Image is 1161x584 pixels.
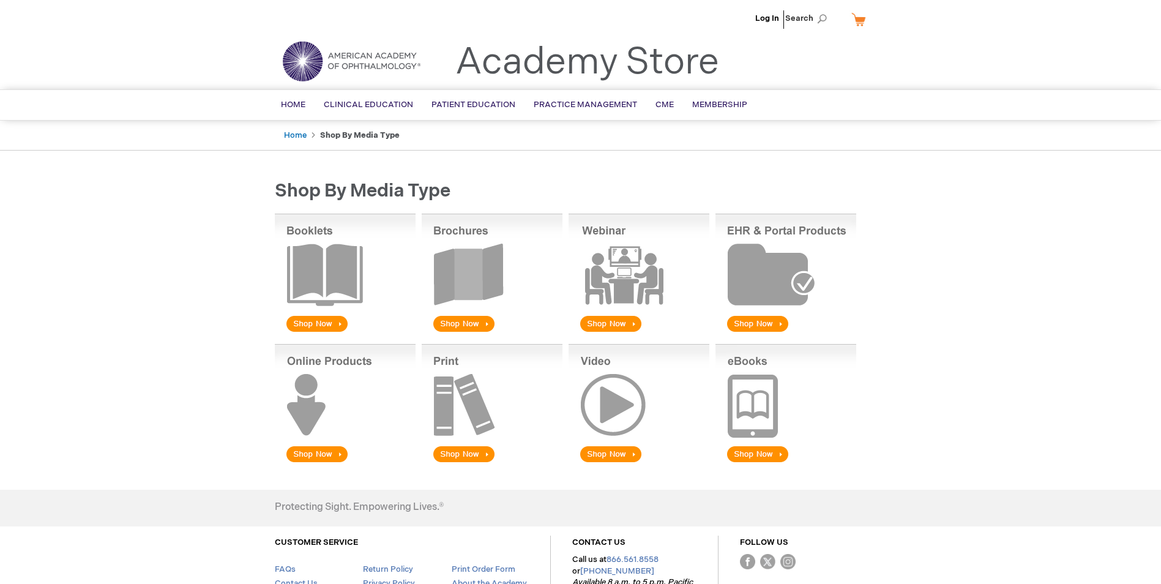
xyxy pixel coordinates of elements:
img: Print [422,344,562,465]
img: Facebook [740,554,755,569]
span: Patient Education [431,100,515,110]
span: Membership [692,100,747,110]
img: instagram [780,554,796,569]
img: Twitter [760,554,775,569]
a: Log In [755,13,779,23]
a: Webinar [569,326,709,337]
span: Search [785,6,832,31]
img: Brochures [422,214,562,334]
span: Home [281,100,305,110]
a: CUSTOMER SERVICE [275,537,358,547]
img: eBook [715,344,856,465]
a: Academy Store [455,40,719,84]
span: Clinical Education [324,100,413,110]
a: CONTACT US [572,537,625,547]
a: Return Policy [363,564,413,574]
span: Shop by Media Type [275,180,450,202]
img: Video [569,344,709,465]
h4: Protecting Sight. Empowering Lives.® [275,502,444,513]
a: Home [284,130,307,140]
img: Webinar [569,214,709,334]
a: Video [569,457,709,467]
img: Online [275,344,416,465]
a: eBook [715,457,856,467]
a: Online Products [275,457,416,467]
a: Print [422,457,562,467]
a: Booklets [275,326,416,337]
img: EHR & Portal Products [715,214,856,334]
strong: Shop by Media Type [320,130,400,140]
a: Print Order Form [452,564,515,574]
a: Brochures [422,326,562,337]
img: Booklets [275,214,416,334]
a: FOLLOW US [740,537,788,547]
a: FAQs [275,564,296,574]
a: 866.561.8558 [607,555,659,564]
span: Practice Management [534,100,637,110]
a: EHR & Portal Products [715,326,856,337]
a: [PHONE_NUMBER] [580,566,654,576]
span: CME [655,100,674,110]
